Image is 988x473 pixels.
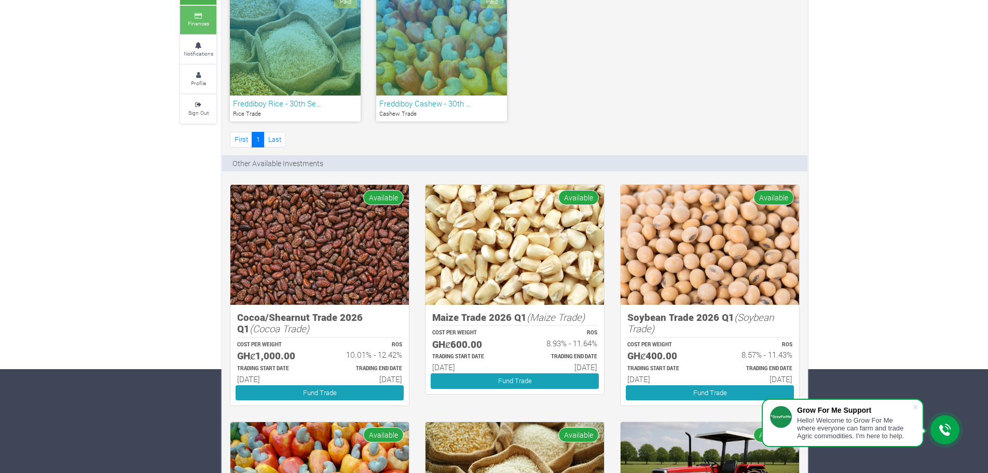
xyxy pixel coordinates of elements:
h6: 10.01% - 12.42% [329,350,402,359]
h6: 8.57% - 11.43% [719,350,792,359]
h6: [DATE] [432,362,505,372]
img: growforme image [621,185,799,305]
p: Estimated Trading End Date [719,365,792,373]
span: Available [753,427,794,442]
div: Grow For Me Support [797,406,912,414]
i: (Cocoa Trade) [250,322,309,335]
div: Hello! Welcome to Grow For Me where everyone can farm and trade Agric commodities. I'm here to help. [797,416,912,440]
a: Last [264,132,285,147]
a: Profile [180,65,216,93]
p: Other Available Investments [232,158,323,169]
p: Estimated Trading End Date [329,365,402,373]
small: Finances [188,20,209,27]
p: Cashew Trade [379,110,504,118]
h5: Cocoa/Shearnut Trade 2026 Q1 [237,312,402,335]
a: Notifications [180,35,216,64]
p: Estimated Trading Start Date [432,353,505,361]
p: ROS [524,329,597,337]
img: growforme image [230,185,409,305]
span: Available [363,427,404,442]
p: ROS [719,341,792,349]
h6: [DATE] [719,374,792,384]
small: Profile [191,79,206,87]
i: (Maize Trade) [527,310,585,323]
a: Fund Trade [626,385,794,400]
img: growforme image [426,185,604,305]
a: Fund Trade [431,373,599,388]
span: Available [558,190,599,205]
a: Sign Out [180,94,216,123]
span: Available [363,190,404,205]
p: COST PER WEIGHT [432,329,505,337]
h6: 8.93% - 11.64% [524,339,597,348]
a: First [230,132,252,147]
p: Estimated Trading Start Date [627,365,701,373]
small: Notifications [184,50,213,57]
span: Available [753,190,794,205]
p: COST PER WEIGHT [237,341,310,349]
h6: [DATE] [237,374,310,384]
h5: Soybean Trade 2026 Q1 [627,312,792,335]
span: Available [558,427,599,442]
h5: GHȼ600.00 [432,339,505,350]
p: ROS [329,341,402,349]
a: Finances [180,6,216,34]
h5: GHȼ1,000.00 [237,350,310,362]
h6: Freddiboy Cashew - 30th … [379,99,504,108]
p: Estimated Trading End Date [524,353,597,361]
h5: GHȼ400.00 [627,350,701,362]
a: Fund Trade [236,385,404,400]
h5: Maize Trade 2026 Q1 [432,312,597,323]
small: Sign Out [188,109,209,116]
nav: Page Navigation [230,132,285,147]
p: Rice Trade [233,110,358,118]
h6: [DATE] [627,374,701,384]
h6: [DATE] [329,374,402,384]
h6: [DATE] [524,362,597,372]
a: 1 [252,132,264,147]
h6: Freddiboy Rice - 30th Se… [233,99,358,108]
p: Estimated Trading Start Date [237,365,310,373]
p: COST PER WEIGHT [627,341,701,349]
i: (Soybean Trade) [627,310,774,335]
